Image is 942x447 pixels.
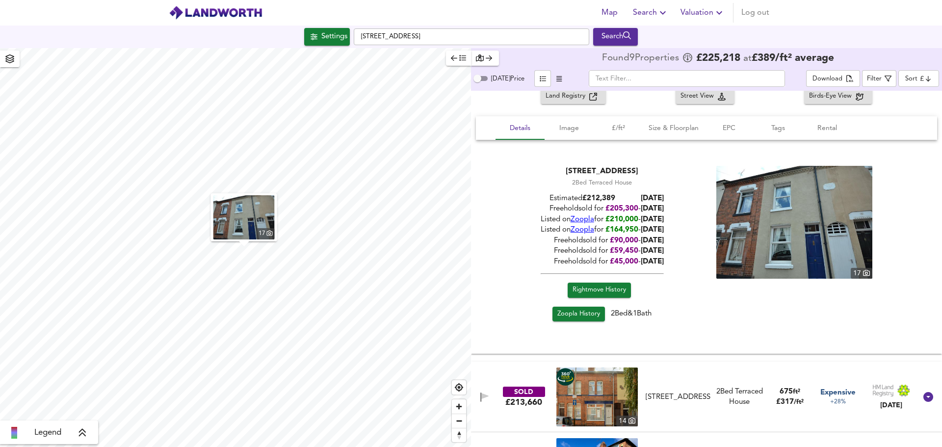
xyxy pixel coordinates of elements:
img: property thumbnail [213,195,275,239]
div: 271 Avenue Road Extension, LE2 3ER [642,392,714,402]
div: Found 9 Propert ies [602,53,681,63]
div: Settings [321,30,347,43]
div: Search [596,30,635,43]
div: Sort [905,74,917,83]
button: Filter [862,70,896,87]
div: £213,660 [505,397,542,408]
div: Listed on for - [541,214,664,225]
div: Click to configure Search Settings [304,28,350,46]
div: 17 [851,268,872,279]
button: Download [806,70,860,87]
img: Land Registry [872,384,911,397]
span: Log out [741,6,769,20]
div: SOLD£213,660 property thumbnail 14 [STREET_ADDRESS]2Bed Terraced House675ft²£317/ft²Expensive+28%... [471,362,942,432]
span: £ 45,000 [610,258,638,265]
button: Zoom in [452,399,466,414]
button: Search [593,28,638,46]
button: Settings [304,28,350,46]
span: Details [501,122,539,134]
a: Zoopla [571,216,594,223]
span: £ 225,218 [696,53,740,63]
div: Freehold sold for - [541,246,664,256]
span: £164,950 [605,226,638,234]
div: Sort [898,70,939,87]
span: [DATE] Price [491,76,524,82]
div: 2 Bed Terraced House [541,179,664,187]
button: Search [629,3,673,23]
span: Zoopla History [557,309,600,320]
span: Zoom out [452,414,466,428]
span: EPC [710,122,748,134]
div: 14 [616,416,638,426]
a: property thumbnail 14 [556,368,638,426]
img: property thumbnail [556,368,638,426]
a: Zoopla [571,226,594,234]
input: Text Filter... [589,70,785,87]
div: [STREET_ADDRESS] [541,166,664,177]
button: Zoom out [452,414,466,428]
span: Land Registry [546,91,589,102]
button: Map [594,3,625,23]
span: Size & Floorplan [649,122,699,134]
span: [DATE] [641,205,664,212]
span: [DATE] [641,247,664,255]
div: [STREET_ADDRESS] [646,392,710,402]
div: Download [812,74,842,85]
span: Expensive [820,388,856,398]
span: ft² [793,389,800,395]
div: Freehold sold for - [541,257,664,267]
span: £210,000 [605,216,638,223]
span: £ 389 / ft² average [752,53,834,63]
span: Tags [759,122,797,134]
img: property thumbnail [716,166,872,279]
span: +28% [830,398,846,406]
button: Reset bearing to north [452,428,466,442]
b: [DATE] [641,195,664,202]
div: [DATE] [872,400,911,410]
span: Rental [809,122,846,134]
button: Log out [737,3,773,23]
div: Estimated [541,193,664,204]
span: £ 205,300 [605,205,638,212]
div: Freehold sold for - [541,204,664,214]
div: Run Your Search [593,28,638,46]
div: Listed on for - [541,225,664,235]
button: property thumbnail 17 [211,193,277,241]
span: £ 59,450 [610,247,638,255]
span: £ 212,389 [582,195,615,202]
button: Find my location [452,380,466,394]
a: property thumbnail 17 [213,195,275,239]
span: £ 317 [776,398,804,406]
span: £/ft² [600,122,637,134]
button: Birds-Eye View [804,89,872,104]
span: at [743,54,752,63]
div: Filter [867,74,882,85]
div: SOLD [503,387,545,397]
svg: Show Details [922,391,934,403]
div: 2 Bed & 1 Bath [541,307,664,326]
button: Land Registry [541,89,606,104]
a: property thumbnail 17 [716,166,872,279]
span: Legend [34,427,61,439]
span: Street View [680,91,718,102]
input: Enter a location... [354,28,589,45]
button: Valuation [677,3,729,23]
span: Birds-Eye View [809,91,856,102]
span: Map [598,6,621,20]
a: Zoopla History [552,307,605,322]
a: Rightmove History [568,283,631,298]
span: Image [550,122,588,134]
span: [DATE] [641,258,664,265]
div: split button [806,70,860,87]
span: 675 [780,388,793,395]
span: £ 90,000 [610,237,638,244]
span: [DATE] [641,226,664,234]
button: Street View [676,89,734,104]
div: 2 Bed Terraced House [714,387,765,408]
span: Rightmove History [573,285,626,296]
